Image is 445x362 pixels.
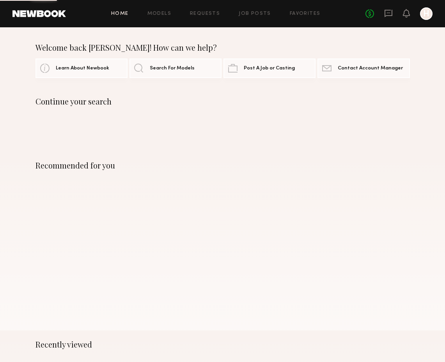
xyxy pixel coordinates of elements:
a: Learn About Newbook [35,59,128,78]
div: Recently viewed [35,340,410,349]
a: Search For Models [129,59,222,78]
span: Contact Account Manager [338,66,403,71]
a: Favorites [290,11,321,16]
a: H [420,7,433,20]
span: Search For Models [150,66,195,71]
span: Post A Job or Casting [244,66,295,71]
a: Contact Account Manager [317,59,410,78]
a: Models [147,11,171,16]
span: Learn About Newbook [56,66,109,71]
a: Job Posts [239,11,271,16]
div: Continue your search [35,97,410,106]
div: Welcome back [PERSON_NAME]! How can we help? [35,43,410,52]
a: Requests [190,11,220,16]
a: Post A Job or Casting [223,59,316,78]
a: Home [111,11,129,16]
div: Recommended for you [35,161,410,170]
